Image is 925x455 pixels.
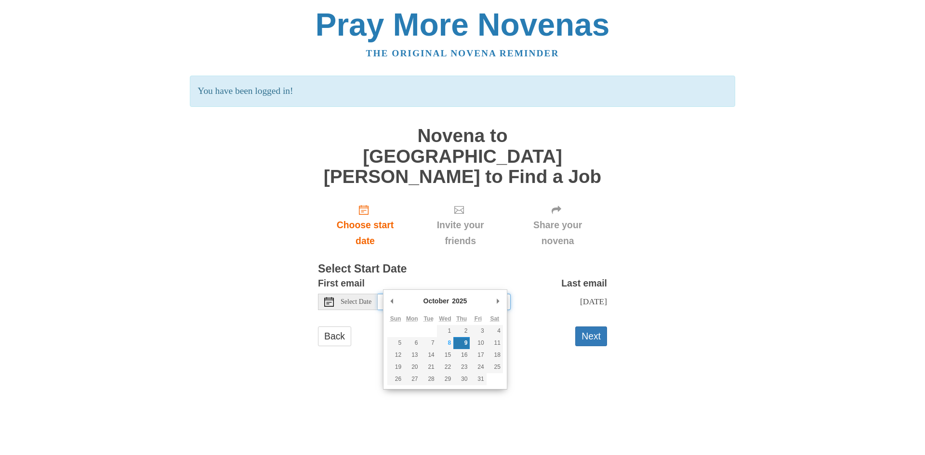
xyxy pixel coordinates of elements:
button: 11 [487,337,503,349]
h1: Novena to [GEOGRAPHIC_DATA][PERSON_NAME] to Find a Job [318,126,607,187]
button: 12 [387,349,404,361]
button: 21 [421,361,437,373]
div: 2025 [450,294,468,308]
button: 29 [437,373,453,385]
button: 6 [404,337,420,349]
button: 1 [437,325,453,337]
span: Select Date [341,299,371,305]
button: Next Month [493,294,503,308]
button: 2 [453,325,470,337]
span: Choose start date [328,217,403,249]
a: The original novena reminder [366,48,559,58]
button: 5 [387,337,404,349]
button: 10 [470,337,486,349]
button: 22 [437,361,453,373]
button: 20 [404,361,420,373]
input: Use the arrow keys to pick a date [378,294,511,310]
button: 30 [453,373,470,385]
button: 9 [453,337,470,349]
button: 16 [453,349,470,361]
button: 23 [453,361,470,373]
span: Share your novena [518,217,597,249]
div: Click "Next" to confirm your start date first. [508,196,607,254]
button: 3 [470,325,486,337]
label: Last email [561,275,607,291]
button: 7 [421,337,437,349]
abbr: Thursday [456,315,467,322]
abbr: Saturday [490,315,499,322]
span: Invite your friends [422,217,499,249]
button: 18 [487,349,503,361]
abbr: Sunday [390,315,401,322]
button: 13 [404,349,420,361]
button: 26 [387,373,404,385]
button: Previous Month [387,294,397,308]
abbr: Monday [406,315,418,322]
abbr: Tuesday [423,315,433,322]
button: 17 [470,349,486,361]
label: First email [318,275,365,291]
button: 27 [404,373,420,385]
a: Choose start date [318,196,412,254]
button: 25 [487,361,503,373]
button: 14 [421,349,437,361]
div: Click "Next" to confirm your start date first. [412,196,508,254]
button: 24 [470,361,486,373]
button: 15 [437,349,453,361]
button: 4 [487,325,503,337]
h3: Select Start Date [318,263,607,275]
div: October [422,294,451,308]
abbr: Wednesday [439,315,451,322]
a: Back [318,326,351,346]
button: 19 [387,361,404,373]
button: 28 [421,373,437,385]
a: Pray More Novenas [316,7,610,42]
button: Next [575,326,607,346]
span: [DATE] [580,297,607,306]
abbr: Friday [475,315,482,322]
button: 31 [470,373,486,385]
p: You have been logged in! [190,76,735,107]
button: 8 [437,337,453,349]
